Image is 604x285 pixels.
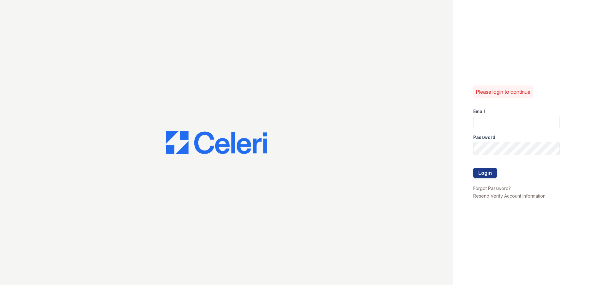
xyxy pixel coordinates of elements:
label: Password [473,134,495,141]
a: Resend Verify Account Information [473,193,546,199]
label: Email [473,108,485,115]
button: Login [473,168,497,178]
p: Please login to continue [476,88,530,96]
a: Forgot Password? [473,186,511,191]
img: CE_Logo_Blue-a8612792a0a2168367f1c8372b55b34899dd931a85d93a1a3d3e32e68fde9ad4.png [166,131,267,154]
